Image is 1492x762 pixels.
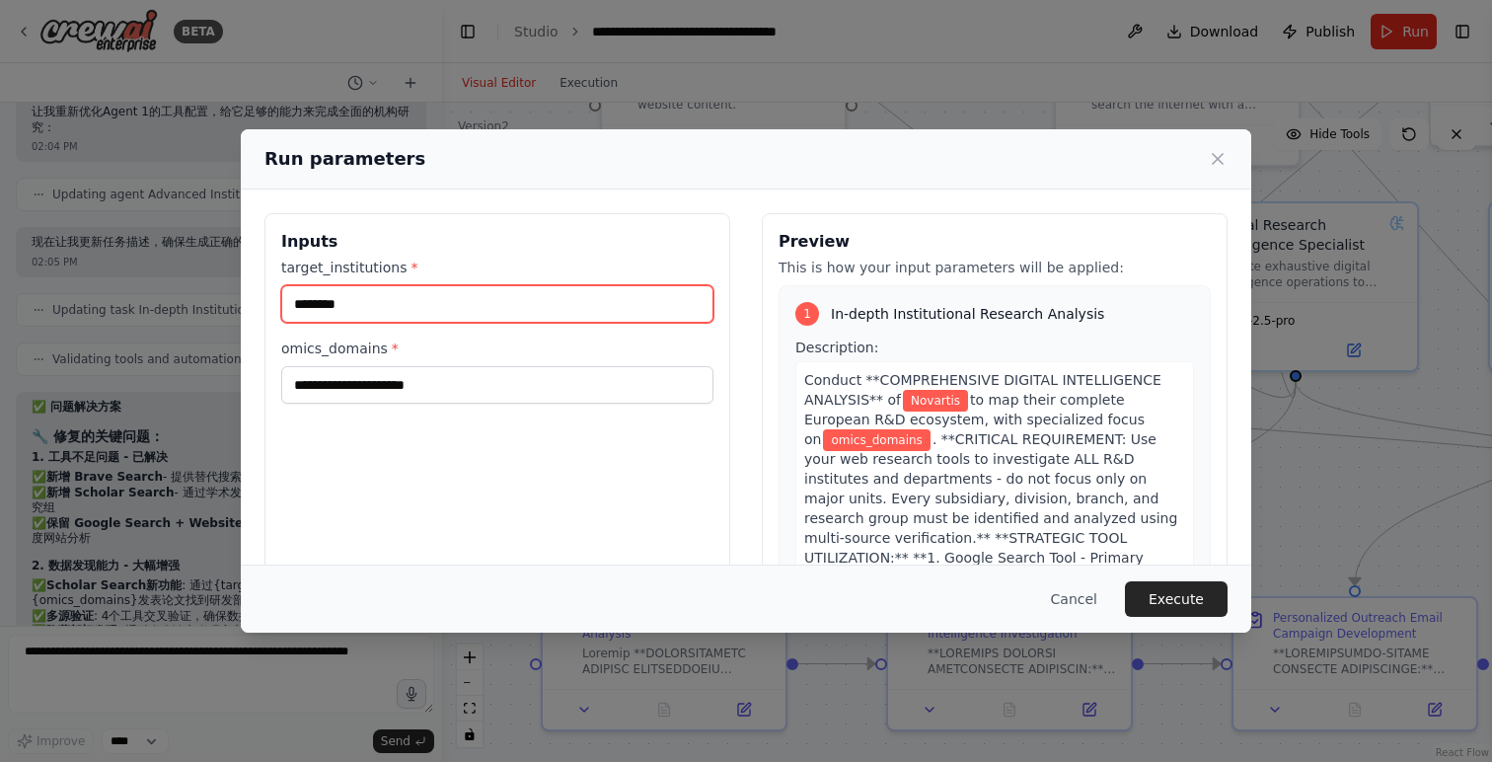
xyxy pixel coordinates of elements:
h2: Run parameters [264,145,425,173]
span: In-depth Institutional Research Analysis [831,304,1104,324]
span: Description: [795,340,878,355]
span: . **CRITICAL REQUIREMENT: Use your web research tools to investigate ALL R&D institutes and depar... [804,431,1177,585]
span: Conduct **COMPREHENSIVE DIGITAL INTELLIGENCE ANALYSIS** of [804,372,1161,408]
span: Variable: target_institutions [903,390,968,412]
span: to map their complete European R&D ecosystem, with specialized focus on [804,392,1145,447]
div: 1 [795,302,819,326]
button: Cancel [1035,581,1113,617]
label: omics_domains [281,339,713,358]
p: This is how your input parameters will be applied: [779,258,1211,277]
label: target_institutions [281,258,713,277]
button: Execute [1125,581,1228,617]
h3: Preview [779,230,1211,254]
h3: Inputs [281,230,713,254]
span: Variable: omics_domains [823,429,930,451]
